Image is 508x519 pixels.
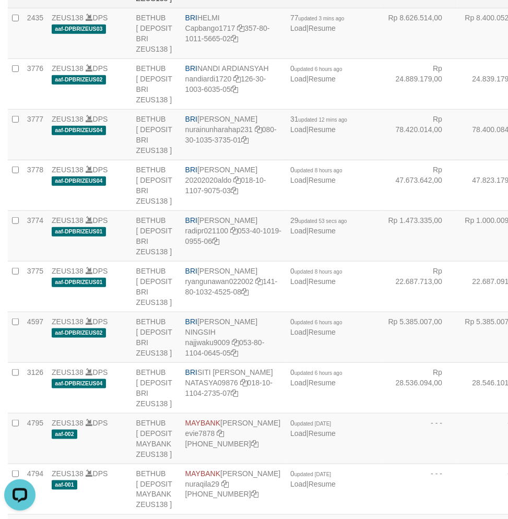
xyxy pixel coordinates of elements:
td: SITI [PERSON_NAME] 018-10-1104-2735-07 [181,363,286,414]
td: BETHUB [ DEPOSIT BRI ZEUS138 ] [132,59,181,110]
a: Copy 357801011566502 to clipboard [231,34,238,43]
td: 3777 [23,110,48,160]
a: Load [290,480,306,488]
a: ZEUS138 [52,14,84,22]
a: Copy nurainunharahap231 to clipboard [255,125,262,134]
a: ZEUS138 [52,267,84,275]
a: Copy nuraqila29 to clipboard [221,480,229,488]
a: ZEUS138 [52,115,84,123]
span: BRI [185,115,197,123]
a: ZEUS138 [52,166,84,174]
span: aaf-001 [52,480,77,489]
span: updated 8 hours ago [294,269,342,275]
span: | [290,317,342,336]
span: updated [DATE] [294,421,331,427]
td: DPS [48,312,132,363]
td: Rp 24.889.179,00 [381,59,458,110]
a: Resume [309,379,336,387]
span: BRI [185,216,197,225]
span: | [290,469,336,488]
span: aaf-DPBRIZEUS04 [52,176,106,185]
span: 0 [290,267,342,275]
span: updated 6 hours ago [294,320,342,325]
a: Copy najjwaku9009 to clipboard [232,338,239,347]
a: Resume [309,176,336,184]
a: Load [290,24,306,32]
td: BETHUB [ DEPOSIT MAYBANK ZEUS138 ] [132,414,181,464]
span: | [290,166,342,184]
a: Copy evie7878 to clipboard [217,429,224,438]
span: | [290,419,336,438]
td: BETHUB [ DEPOSIT BRI ZEUS138 ] [132,312,181,363]
td: [PERSON_NAME] [PHONE_NUMBER] [181,464,286,515]
a: ZEUS138 [52,216,84,225]
a: ryangunawan022002 [185,277,254,286]
span: 0 [290,166,342,174]
span: 0 [290,419,331,427]
a: Load [290,379,306,387]
a: Resume [309,227,336,235]
a: Load [290,328,306,336]
a: Resume [309,277,336,286]
span: updated 8 hours ago [294,168,342,173]
a: Copy ryangunawan022002 to clipboard [255,277,263,286]
td: Rp 1.473.335,00 [381,211,458,262]
td: [PERSON_NAME] 053-40-1019-0955-06 [181,211,286,262]
td: Rp 78.420.014,00 [381,110,458,160]
td: Rp 22.687.713,00 [381,262,458,312]
span: BRI [185,166,197,174]
span: aaf-DPBRIZEUS04 [52,126,106,135]
span: 31 [290,115,347,123]
td: Rp 28.536.094,00 [381,363,458,414]
a: Capbango1717 [185,24,235,32]
span: | [290,115,347,134]
a: Copy 053401019095506 to clipboard [212,237,219,245]
td: 3778 [23,160,48,211]
td: BETHUB [ DEPOSIT BRI ZEUS138 ] [132,262,181,312]
span: | [290,64,342,83]
span: aaf-002 [52,430,77,439]
span: | [290,267,342,286]
td: DPS [48,59,132,110]
a: Copy nandiardi1720 to clipboard [233,75,241,83]
span: updated [DATE] [294,471,331,477]
td: DPS [48,160,132,211]
a: Load [290,176,306,184]
span: | [290,368,342,387]
span: BRI [185,14,197,22]
a: Copy 053801104064505 to clipboard [231,349,238,357]
td: Rp 47.673.642,00 [381,160,458,211]
a: Load [290,227,306,235]
a: radipr021100 [185,227,229,235]
span: updated 6 hours ago [294,66,342,72]
span: 0 [290,368,342,376]
span: 0 [290,64,342,73]
span: | [290,216,347,235]
span: aaf-DPBRIZEUS04 [52,379,106,388]
a: Resume [309,125,336,134]
span: aaf-DPBRIZEUS01 [52,278,106,287]
a: Copy 20202020aldo to clipboard [233,176,241,184]
a: Copy Capbango1717 to clipboard [237,24,244,32]
a: Load [290,75,306,83]
td: HELMI 357-80-1011-5665-02 [181,8,286,59]
span: 77 [290,14,344,22]
td: [PERSON_NAME] NINGSIH 053-80-1104-0645-05 [181,312,286,363]
td: BETHUB [ DEPOSIT BRI ZEUS138 ] [132,8,181,59]
span: aaf-DPBRIZEUS03 [52,25,106,33]
a: nuraqila29 [185,480,219,488]
td: DPS [48,262,132,312]
span: updated 3 mins ago [299,16,345,21]
td: DPS [48,8,132,59]
a: Copy 126301003603505 to clipboard [231,85,238,93]
td: DPS [48,414,132,464]
a: nandiardi1720 [185,75,232,83]
td: [PERSON_NAME] 141-80-1032-4525-08 [181,262,286,312]
td: - - - [381,464,458,515]
td: NANDI ARDIANSYAH 126-30-1003-6035-05 [181,59,286,110]
a: ZEUS138 [52,368,84,376]
a: ZEUS138 [52,317,84,326]
td: DPS [48,211,132,262]
span: BRI [185,267,197,275]
a: Copy 018101107907503 to clipboard [231,186,238,195]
